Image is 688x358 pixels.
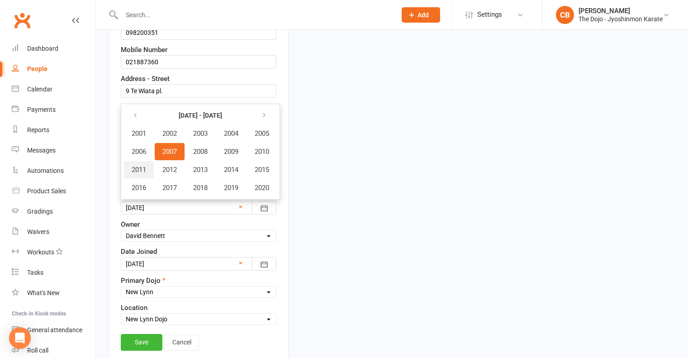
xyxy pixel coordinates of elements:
[121,334,162,350] a: Save
[12,79,95,100] a: Calendar
[185,125,215,142] button: 2003
[247,161,277,178] button: 2015
[121,102,172,113] label: Address - Suburb
[11,9,33,32] a: Clubworx
[27,347,48,354] div: Roll call
[27,45,58,52] div: Dashboard
[124,179,154,196] button: 2016
[12,283,95,303] a: What's New
[255,129,269,138] span: 2005
[216,125,246,142] button: 2004
[27,248,54,256] div: Workouts
[193,184,208,192] span: 2018
[556,6,574,24] div: CB
[121,219,140,230] label: Owner
[162,129,177,138] span: 2002
[162,166,177,174] span: 2012
[579,7,663,15] div: [PERSON_NAME]
[165,334,199,351] a: Cancel
[27,228,49,235] div: Waivers
[121,246,157,257] label: Date Joined
[418,11,429,19] span: Add
[216,179,246,196] button: 2019
[121,44,167,55] label: Mobile Number
[132,184,146,192] span: 2016
[155,143,185,160] button: 2007
[12,161,95,181] a: Automations
[12,242,95,263] a: Workouts
[27,289,60,296] div: What's New
[12,201,95,222] a: Gradings
[27,269,43,276] div: Tasks
[132,166,146,174] span: 2011
[27,326,82,334] div: General attendance
[132,129,146,138] span: 2001
[247,125,277,142] button: 2005
[27,147,56,154] div: Messages
[12,320,95,340] a: General attendance kiosk mode
[162,148,177,156] span: 2007
[27,106,56,113] div: Payments
[175,110,227,120] strong: [DATE] - [DATE]
[27,167,64,174] div: Automations
[255,148,269,156] span: 2010
[12,59,95,79] a: People
[12,120,95,140] a: Reports
[12,100,95,120] a: Payments
[224,148,238,156] span: 2009
[216,143,246,160] button: 2009
[193,166,208,174] span: 2013
[239,201,242,212] a: ×
[27,126,49,134] div: Reports
[121,73,170,84] label: Address - Street
[27,65,47,72] div: People
[121,26,276,39] input: Home Phone
[124,143,154,160] button: 2006
[193,129,208,138] span: 2003
[12,38,95,59] a: Dashboard
[193,148,208,156] span: 2008
[132,148,146,156] span: 2006
[162,184,177,192] span: 2017
[155,179,185,196] button: 2017
[255,184,269,192] span: 2020
[224,129,238,138] span: 2004
[216,161,246,178] button: 2014
[27,208,53,215] div: Gradings
[477,5,502,25] span: Settings
[124,161,154,178] button: 2011
[121,55,276,69] input: Mobile Number
[239,258,242,268] a: ×
[12,263,95,283] a: Tasks
[155,161,185,178] button: 2012
[247,143,277,160] button: 2010
[9,327,31,349] div: Open Intercom Messenger
[119,9,390,21] input: Search...
[121,275,166,286] label: Primary Dojo
[579,15,663,23] div: The Dojo - Jyoshinmon Karate
[12,222,95,242] a: Waivers
[247,179,277,196] button: 2020
[121,302,147,313] label: Location
[224,184,238,192] span: 2019
[121,84,276,98] input: Address - Street
[255,166,269,174] span: 2015
[185,161,215,178] button: 2013
[185,179,215,196] button: 2018
[402,7,440,23] button: Add
[155,125,185,142] button: 2002
[27,86,52,93] div: Calendar
[27,187,66,195] div: Product Sales
[12,140,95,161] a: Messages
[12,181,95,201] a: Product Sales
[185,143,215,160] button: 2008
[124,125,154,142] button: 2001
[224,166,238,174] span: 2014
